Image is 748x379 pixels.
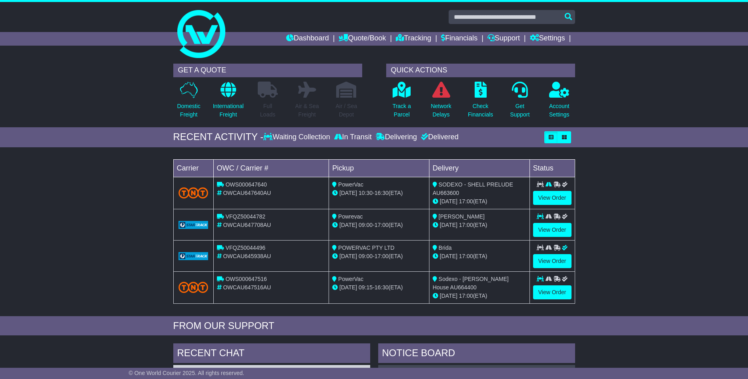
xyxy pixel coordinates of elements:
p: Check Financials [468,102,493,119]
span: [DATE] [339,190,357,196]
span: Sodexo - [PERSON_NAME] House AU664400 [433,276,509,291]
span: [DATE] [339,284,357,291]
div: FROM OUR SUPPORT [173,320,575,332]
div: QUICK ACTIONS [386,64,575,77]
div: (ETA) [433,221,526,229]
div: GET A QUOTE [173,64,362,77]
td: Status [529,159,575,177]
span: 17:00 [459,198,473,205]
span: 09:15 [359,284,373,291]
span: VFQZ50044496 [225,245,265,251]
span: PowerVac [338,181,363,188]
a: View Order [533,223,572,237]
div: Delivering [374,133,419,142]
td: Carrier [173,159,213,177]
div: RECENT CHAT [173,343,370,365]
span: © One World Courier 2025. All rights reserved. [129,370,245,376]
span: OWCAU647516AU [223,284,271,291]
span: 16:30 [375,284,389,291]
p: International Freight [213,102,244,119]
a: View Order [533,285,572,299]
a: Financials [441,32,477,46]
td: Delivery [429,159,529,177]
p: Full Loads [258,102,278,119]
span: OWCAU647708AU [223,222,271,228]
div: - (ETA) [332,252,426,261]
span: [DATE] [440,293,457,299]
div: - (ETA) [332,221,426,229]
span: OWS000647516 [225,276,267,282]
a: Quote/Book [339,32,386,46]
a: Track aParcel [392,81,411,123]
span: PowerVac [338,276,363,282]
div: Waiting Collection [263,133,332,142]
span: VFQZ50044782 [225,213,265,220]
p: Network Delays [431,102,451,119]
span: 17:00 [459,253,473,259]
a: Support [487,32,520,46]
img: GetCarrierServiceLogo [178,252,209,260]
span: [DATE] [440,253,457,259]
div: - (ETA) [332,189,426,197]
div: NOTICE BOARD [378,343,575,365]
p: Get Support [510,102,529,119]
span: OWS000647640 [225,181,267,188]
span: 17:00 [375,222,389,228]
div: (ETA) [433,197,526,206]
a: NetworkDelays [430,81,451,123]
p: Track a Parcel [393,102,411,119]
a: Dashboard [286,32,329,46]
img: GetCarrierServiceLogo [178,221,209,229]
span: [DATE] [440,222,457,228]
img: TNT_Domestic.png [178,282,209,293]
span: [DATE] [339,253,357,259]
span: [DATE] [339,222,357,228]
span: 17:00 [459,293,473,299]
div: (ETA) [433,252,526,261]
div: Delivered [419,133,459,142]
span: OWCAU647640AU [223,190,271,196]
a: Tracking [396,32,431,46]
td: Pickup [329,159,429,177]
span: [DATE] [440,198,457,205]
a: CheckFinancials [467,81,493,123]
p: Domestic Freight [177,102,200,119]
img: TNT_Domestic.png [178,187,209,198]
span: Powrevac [338,213,363,220]
td: OWC / Carrier # [213,159,329,177]
span: Brida [439,245,452,251]
span: [PERSON_NAME] [439,213,485,220]
a: View Order [533,191,572,205]
span: SODEXO - SHELL PRELUDE AU663600 [433,181,513,196]
a: InternationalFreight [213,81,244,123]
a: GetSupport [509,81,530,123]
span: 17:00 [375,253,389,259]
div: - (ETA) [332,283,426,292]
span: POWERVAC PTY LTD [338,245,395,251]
a: DomesticFreight [176,81,201,123]
span: 09:00 [359,253,373,259]
div: (ETA) [433,292,526,300]
p: Air & Sea Freight [295,102,319,119]
span: 10:30 [359,190,373,196]
a: AccountSettings [549,81,570,123]
span: 16:30 [375,190,389,196]
span: OWCAU645938AU [223,253,271,259]
span: 09:00 [359,222,373,228]
p: Account Settings [549,102,570,119]
span: 17:00 [459,222,473,228]
p: Air / Sea Depot [336,102,357,119]
div: In Transit [332,133,374,142]
a: View Order [533,254,572,268]
div: RECENT ACTIVITY - [173,131,264,143]
a: Settings [530,32,565,46]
